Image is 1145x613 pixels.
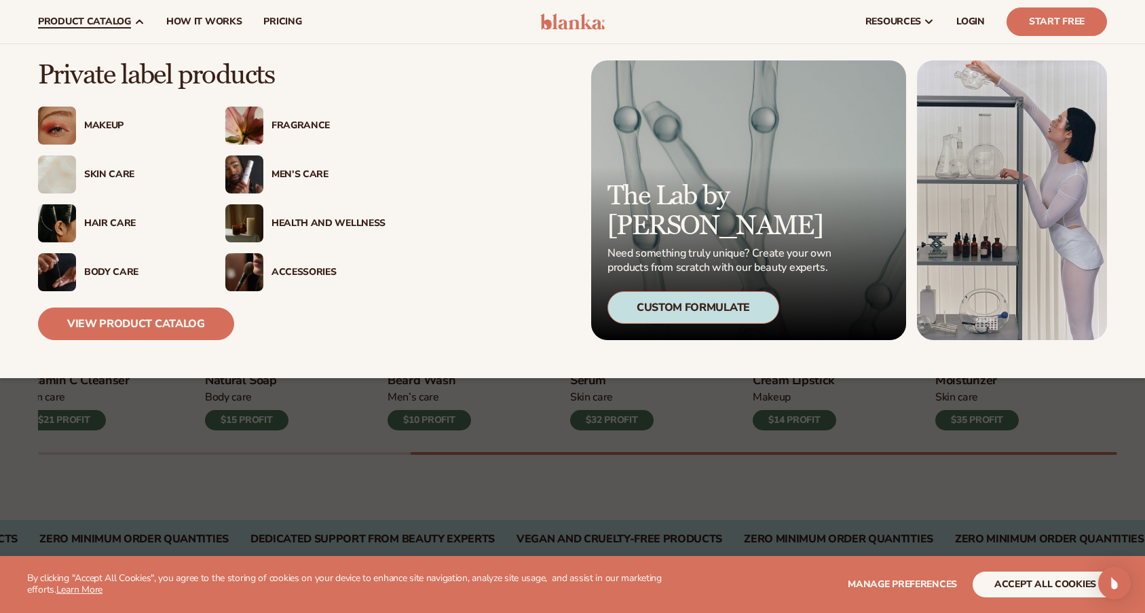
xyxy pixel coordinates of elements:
[38,107,198,145] a: Female with glitter eye makeup. Makeup
[1098,567,1131,599] div: Open Intercom Messenger
[848,572,957,597] button: Manage preferences
[84,218,198,229] div: Hair Care
[607,291,779,324] div: Custom Formulate
[848,578,957,591] span: Manage preferences
[38,155,76,193] img: Cream moisturizer swatch.
[956,16,985,27] span: LOGIN
[38,204,76,242] img: Female hair pulled back with clips.
[84,267,198,278] div: Body Care
[607,246,836,275] p: Need something truly unique? Create your own products from scratch with our beauty experts.
[271,218,386,229] div: Health And Wellness
[973,572,1118,597] button: accept all cookies
[225,107,386,145] a: Pink blooming flower. Fragrance
[38,308,234,340] a: View Product Catalog
[540,14,605,30] img: logo
[225,155,263,193] img: Male holding moisturizer bottle.
[1007,7,1107,36] a: Start Free
[917,60,1107,340] img: Female in lab with equipment.
[607,181,836,241] p: The Lab by [PERSON_NAME]
[225,204,386,242] a: Candles and incense on table. Health And Wellness
[38,253,76,291] img: Male hand applying moisturizer.
[56,583,102,596] a: Learn More
[271,120,386,132] div: Fragrance
[84,169,198,181] div: Skin Care
[38,16,131,27] span: product catalog
[27,573,670,596] p: By clicking "Accept All Cookies", you agree to the storing of cookies on your device to enhance s...
[271,169,386,181] div: Men’s Care
[225,253,263,291] img: Female with makeup brush.
[38,107,76,145] img: Female with glitter eye makeup.
[591,60,906,340] a: Microscopic product formula. The Lab by [PERSON_NAME] Need something truly unique? Create your ow...
[225,107,263,145] img: Pink blooming flower.
[38,204,198,242] a: Female hair pulled back with clips. Hair Care
[271,267,386,278] div: Accessories
[38,155,198,193] a: Cream moisturizer swatch. Skin Care
[166,16,242,27] span: How It Works
[84,120,198,132] div: Makeup
[225,253,386,291] a: Female with makeup brush. Accessories
[865,16,921,27] span: resources
[225,204,263,242] img: Candles and incense on table.
[38,253,198,291] a: Male hand applying moisturizer. Body Care
[225,155,386,193] a: Male holding moisturizer bottle. Men’s Care
[38,60,386,90] p: Private label products
[263,16,301,27] span: pricing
